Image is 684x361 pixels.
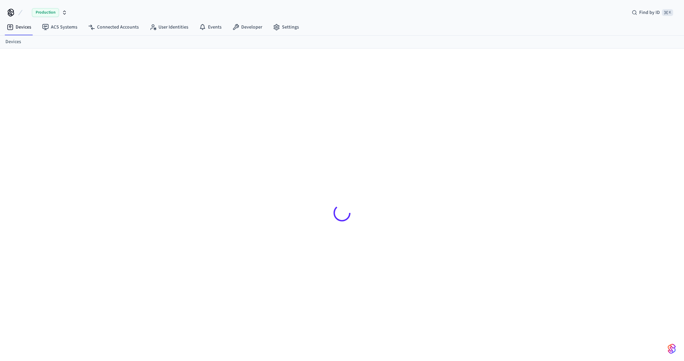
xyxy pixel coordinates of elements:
[662,9,673,16] span: ⌘ K
[268,21,304,33] a: Settings
[668,343,676,354] img: SeamLogoGradient.69752ec5.svg
[5,38,21,46] a: Devices
[1,21,37,33] a: Devices
[639,9,660,16] span: Find by ID
[194,21,227,33] a: Events
[227,21,268,33] a: Developer
[626,6,679,19] div: Find by ID⌘ K
[83,21,144,33] a: Connected Accounts
[37,21,83,33] a: ACS Systems
[144,21,194,33] a: User Identities
[32,8,59,17] span: Production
